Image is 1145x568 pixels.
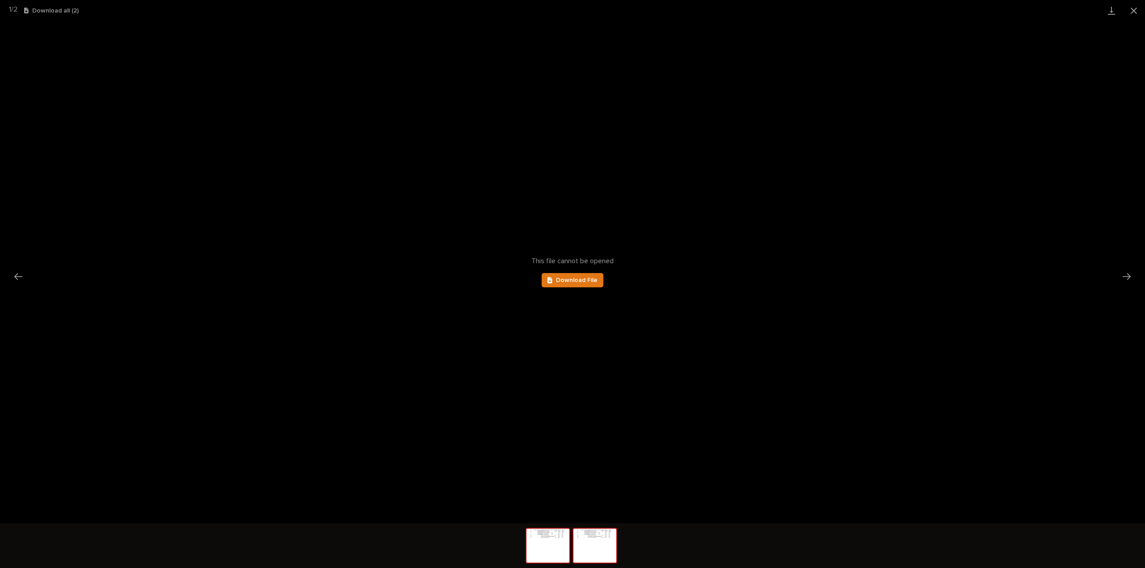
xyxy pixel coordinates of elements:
span: Download File [556,277,598,283]
button: Previous slide [9,268,28,285]
span: This file cannot be opened [531,257,614,265]
span: 2 [13,6,17,13]
a: Download File [542,273,603,287]
button: Download all (2) [24,8,79,14]
img: https%3A%2F%2Fv5.airtableusercontent.com%2Fv3%2Fu%2F44%2F44%2F1755280800000%2F_I9EffU7T5IW-eUzPpg... [526,529,569,563]
img: https%3A%2F%2Fv5.airtableusercontent.com%2Fv3%2Fu%2F44%2F44%2F1755280800000%2FVq_tUFHMqW-ghEyyOAu... [573,529,616,563]
span: 1 [9,6,11,13]
button: Next slide [1117,268,1136,285]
